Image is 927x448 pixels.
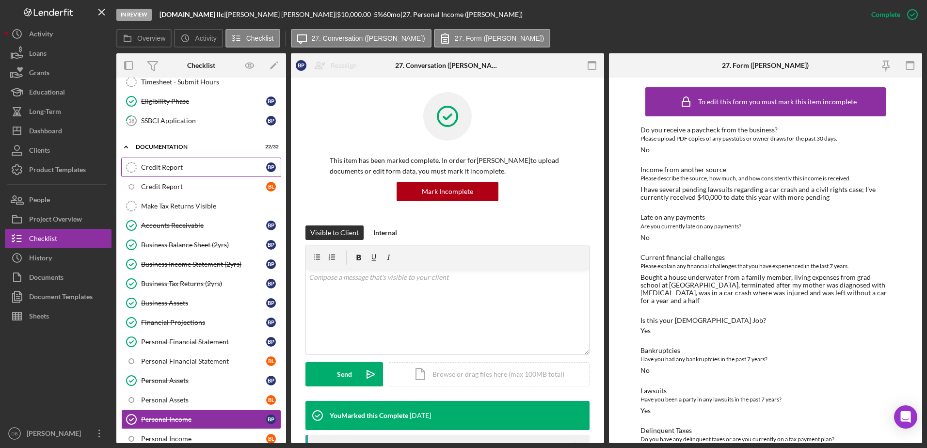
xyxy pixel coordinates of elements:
[640,367,650,374] div: No
[455,34,544,42] label: 27. Form ([PERSON_NAME])
[640,434,891,444] div: Do you have any delinquent taxes or are you currently on a tax payment plan?
[141,163,266,171] div: Credit Report
[337,362,352,386] div: Send
[5,82,112,102] button: Educational
[121,410,281,429] a: Personal IncomeBP
[368,225,402,240] button: Internal
[29,102,61,124] div: Long-Term
[266,356,276,366] div: b l
[29,24,53,46] div: Activity
[160,10,224,18] b: [DOMAIN_NAME] llc
[5,160,112,179] a: Product Templates
[266,434,276,444] div: b l
[121,72,281,92] a: Timesheet - Submit Hours
[5,102,112,121] a: Long-Term
[640,387,891,395] div: Lawsuits
[894,405,917,429] div: Open Intercom Messenger
[29,287,93,309] div: Document Templates
[337,11,374,18] div: $10,000.00
[862,5,922,24] button: Complete
[121,111,281,130] a: 18SSBCI ApplicationBP
[29,306,49,328] div: Sheets
[5,63,112,82] button: Grants
[871,5,900,24] div: Complete
[640,254,891,261] div: Current financial challenges
[141,241,266,249] div: Business Balance Sheet (2yrs)
[5,229,112,248] button: Checklist
[121,235,281,255] a: Business Balance Sheet (2yrs)BP
[266,240,276,250] div: B P
[141,377,266,384] div: Personal Assets
[141,416,266,423] div: Personal Income
[141,117,266,125] div: SSBCI Application
[266,279,276,288] div: B P
[121,371,281,390] a: Personal AssetsBP
[29,209,82,231] div: Project Overview
[128,117,134,124] tspan: 18
[640,146,650,154] div: No
[5,209,112,229] a: Project Overview
[422,182,473,201] div: Mark Incomplete
[121,332,281,352] a: Personal Financial StatementBP
[121,92,281,111] a: Eligibility PhaseBP
[141,338,266,346] div: Personal Financial Statement
[266,162,276,172] div: B P
[640,427,891,434] div: Delinquent Taxes
[266,298,276,308] div: B P
[722,62,809,69] div: 27. Form ([PERSON_NAME])
[5,44,112,63] button: Loans
[136,144,255,150] div: Documentation
[640,126,891,134] div: Do you receive a paycheck from the business?
[640,347,891,354] div: Bankruptcies
[121,313,281,332] a: Financial ProjectionsBP
[246,34,274,42] label: Checklist
[640,317,891,324] div: Is this your [DEMOGRAPHIC_DATA] Job?
[121,255,281,274] a: Business Income Statement (2yrs)BP
[640,261,891,271] div: Please explain any financial challenges that you have experienced in the last 7 years.
[266,415,276,424] div: B P
[5,141,112,160] button: Clients
[434,29,550,48] button: 27. Form ([PERSON_NAME])
[640,134,891,144] div: Please upload PDF copies of any paystubs or owner draws for the past 30 days.
[266,337,276,347] div: B P
[121,352,281,371] a: Personal Financial Statementbl
[29,44,47,65] div: Loans
[5,121,112,141] button: Dashboard
[29,229,57,251] div: Checklist
[296,60,306,71] div: B P
[5,248,112,268] button: History
[5,424,112,443] button: DB[PERSON_NAME]
[29,160,86,182] div: Product Templates
[226,11,337,18] div: [PERSON_NAME] [PERSON_NAME] |
[29,248,52,270] div: History
[291,56,367,75] button: BPReassign
[410,412,431,419] time: 2025-07-10 12:12
[24,424,87,446] div: [PERSON_NAME]
[121,196,281,216] a: Make Tax Returns Visible
[121,177,281,196] a: Credit Reportbl
[266,182,276,192] div: b l
[5,268,112,287] button: Documents
[310,225,359,240] div: Visible to Client
[305,225,364,240] button: Visible to Client
[121,274,281,293] a: Business Tax Returns (2yrs)BP
[29,63,49,85] div: Grants
[121,158,281,177] a: Credit ReportBP
[5,287,112,306] a: Document Templates
[121,390,281,410] a: Personal Assetsbl
[640,166,891,174] div: Income from another source
[5,24,112,44] button: Activity
[141,260,266,268] div: Business Income Statement (2yrs)
[400,11,523,18] div: | 27. Personal Income ([PERSON_NAME])
[291,29,432,48] button: 27. Conversation ([PERSON_NAME])
[141,435,266,443] div: Personal Income
[121,216,281,235] a: Accounts ReceivableBP
[397,182,498,201] button: Mark Incomplete
[266,221,276,230] div: B P
[266,376,276,385] div: B P
[266,318,276,327] div: B P
[331,56,357,75] div: Reassign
